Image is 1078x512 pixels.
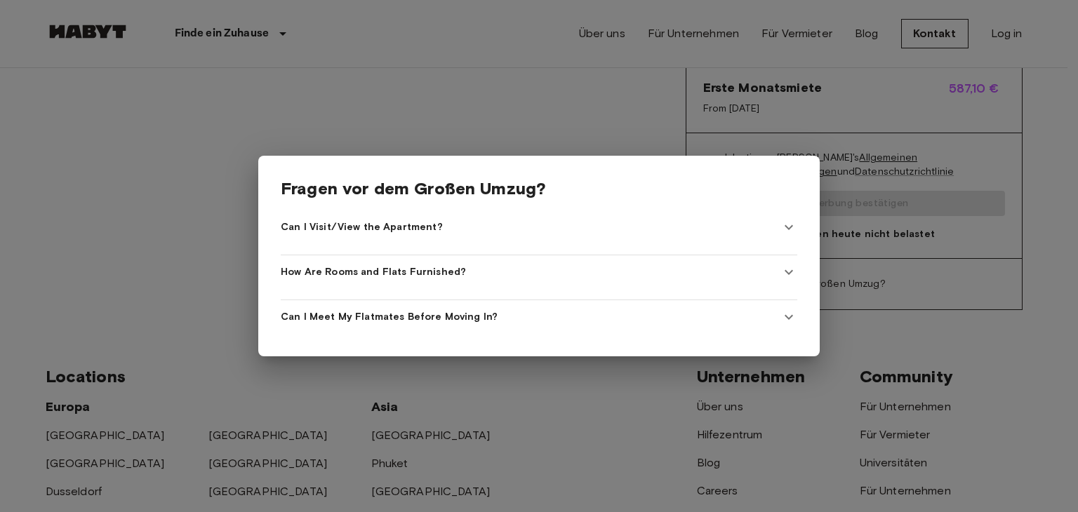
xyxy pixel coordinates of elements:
[281,310,498,324] span: Can I Meet My Flatmates Before Moving In?
[281,255,797,289] div: How Are Rooms and Flats Furnished?
[281,265,466,279] span: How Are Rooms and Flats Furnished?
[281,210,797,244] div: Can I Visit/View the Apartment?
[281,178,797,199] span: Fragen vor dem Großen Umzug?
[281,300,797,334] div: Can I Meet My Flatmates Before Moving In?
[281,220,443,234] span: Can I Visit/View the Apartment?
